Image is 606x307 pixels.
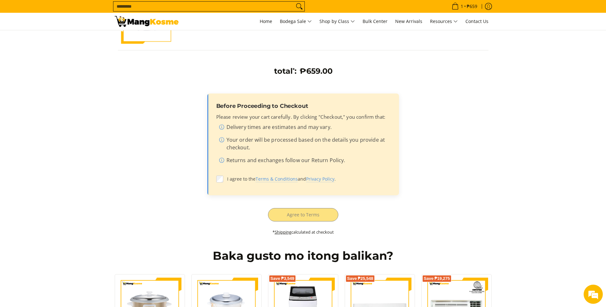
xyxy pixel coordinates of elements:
span: Contact Us [465,18,488,24]
input: I agree to theTerms & Conditions (opens in new tab)andPrivacy Policy (opens in new tab). [216,176,223,183]
span: Save ₱3,549 [271,277,295,281]
h3: total : [274,66,296,76]
span: Bulk Center [363,18,387,24]
span: Resources [430,18,458,26]
a: Resources [427,13,461,30]
nav: Main Menu [185,13,492,30]
img: Your Shopping Cart | Mang Kosme [115,16,179,27]
a: Contact Us [462,13,492,30]
a: Bulk Center [359,13,391,30]
h2: Baka gusto mo itong balikan? [115,249,492,263]
span: Bodega Sale [280,18,312,26]
a: New Arrivals [392,13,426,30]
li: Delivery times are estimates and may vary. [219,123,390,133]
div: Order confirmation and disclaimers [207,94,399,195]
div: Please review your cart carefully. By clicking "Checkout," you confirm that: [216,113,390,167]
span: Shop by Class [319,18,355,26]
small: * calculated at checkout [272,229,334,235]
span: Home [260,18,272,24]
span: ₱659 [466,4,478,9]
a: Privacy Policy (opens in new tab) [306,176,334,182]
span: Save ₱19,275 [424,277,450,281]
span: I agree to the and . [227,176,390,182]
span: • [450,3,479,10]
li: Returns and exchanges follow our Return Policy. [219,156,390,167]
a: Shop by Class [316,13,358,30]
li: Your order will be processed based on the details you provide at checkout. [219,136,390,154]
span: New Arrivals [395,18,422,24]
span: Save ₱25,548 [347,277,373,281]
a: Shipping [275,229,291,235]
span: 1 [460,4,464,9]
a: Terms & Conditions (opens in new tab) [256,176,298,182]
button: Search [294,2,304,11]
a: Bodega Sale [277,13,315,30]
span: ₱659.00 [300,66,333,76]
h3: Before Proceeding to Checkout [216,102,390,109]
a: Home [257,13,275,30]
